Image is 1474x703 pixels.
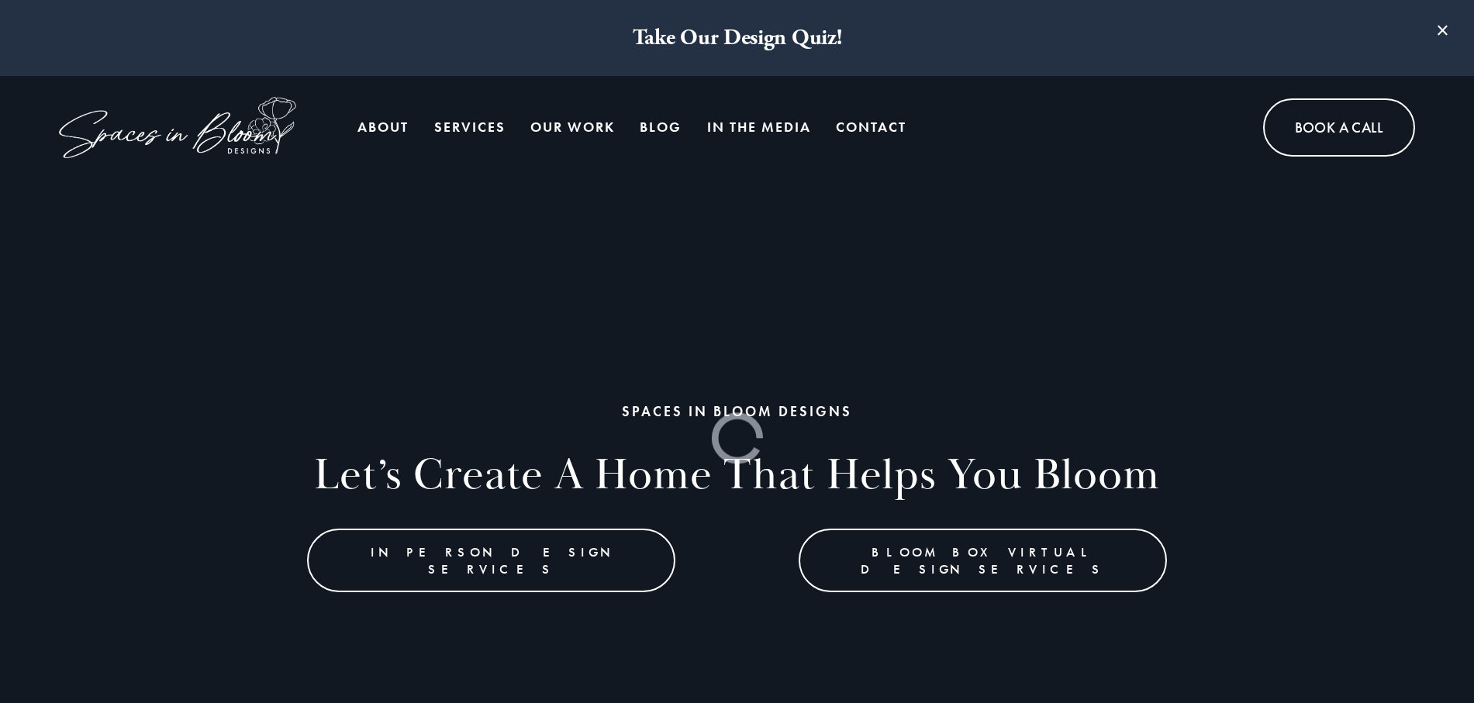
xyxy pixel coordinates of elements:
a: Book A Call [1263,98,1414,157]
h1: SPACES IN BLOOM DESIGNS [61,402,1412,421]
a: Our Work [530,112,615,143]
span: Services [434,113,506,142]
a: In Person Design Services [307,529,675,592]
a: Bloom Box Virtual Design Services [799,529,1167,592]
a: About [357,112,409,143]
img: Spaces in Bloom Designs [59,97,295,158]
h2: Let’s Create a home that helps you bloom [61,447,1412,505]
a: Blog [640,112,682,143]
a: In the Media [707,112,811,143]
a: Contact [836,112,906,143]
a: folder dropdown [434,112,506,143]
